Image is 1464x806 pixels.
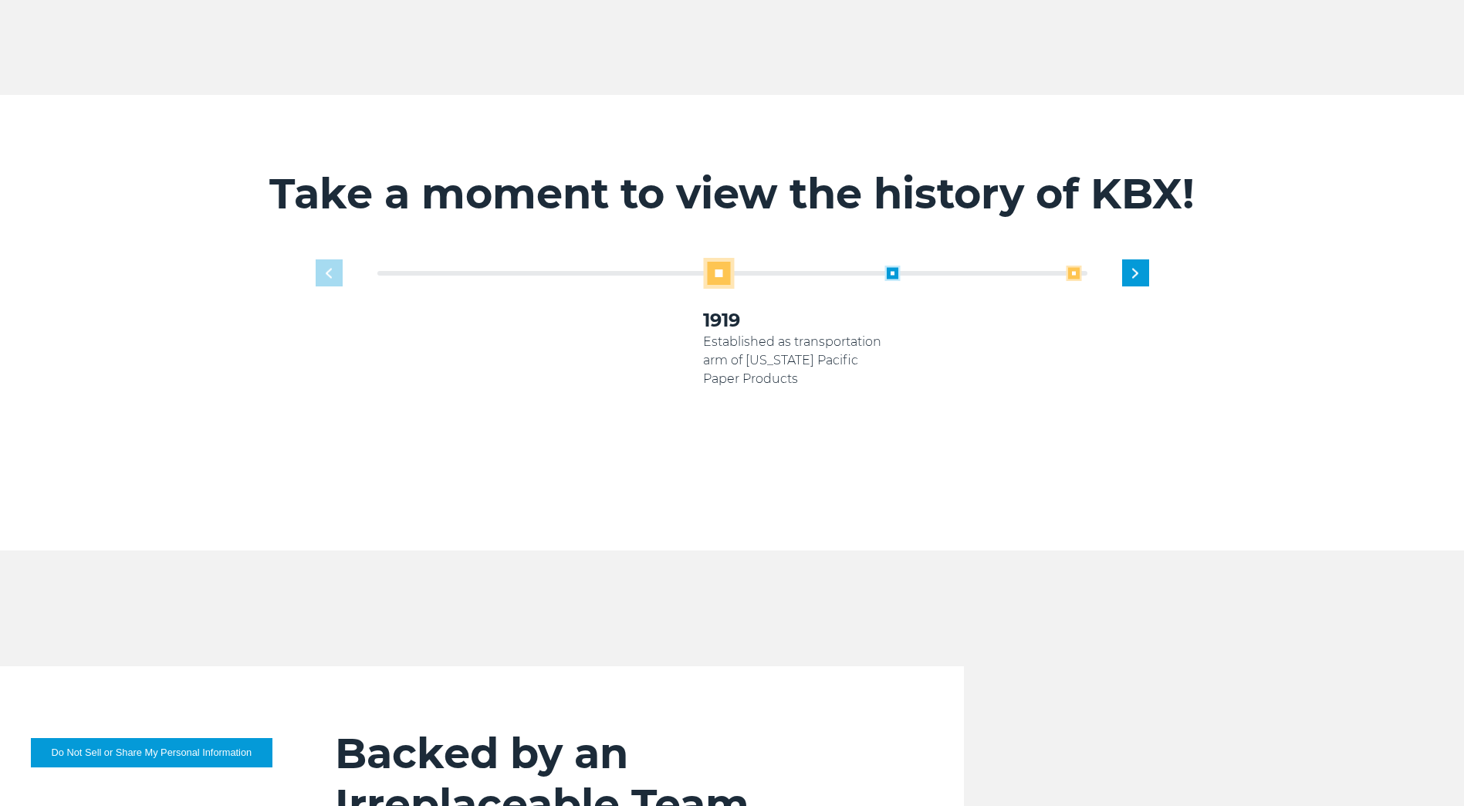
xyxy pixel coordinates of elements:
[258,168,1207,219] h2: Take a moment to view the history of KBX!
[1122,259,1149,286] div: Next slide
[1132,268,1138,278] img: next slide
[1387,732,1464,806] iframe: Chat Widget
[31,738,272,767] button: Do Not Sell or Share My Personal Information
[703,308,884,333] h3: 1919
[703,333,884,388] p: Established as transportation arm of [US_STATE] Pacific Paper Products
